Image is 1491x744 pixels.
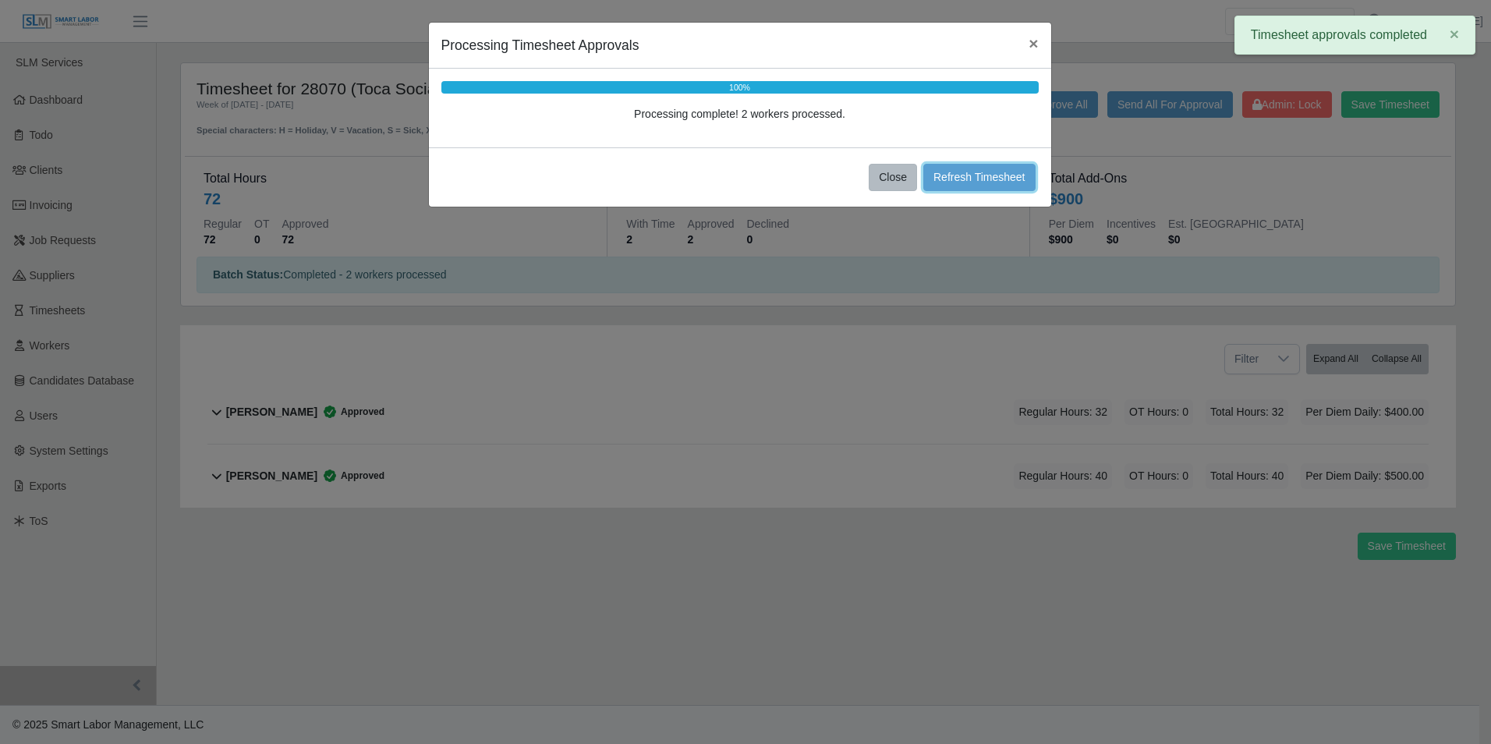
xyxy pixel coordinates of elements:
span: × [1029,34,1038,52]
div: Timesheet approvals completed [1234,16,1475,55]
h5: Processing Timesheet Approvals [441,35,639,55]
button: Close [869,164,917,191]
div: 100% [441,81,1039,94]
button: Close [1016,23,1050,64]
div: Processing complete! 2 workers processed. [441,106,1039,122]
button: Refresh Timesheet [923,164,1036,191]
